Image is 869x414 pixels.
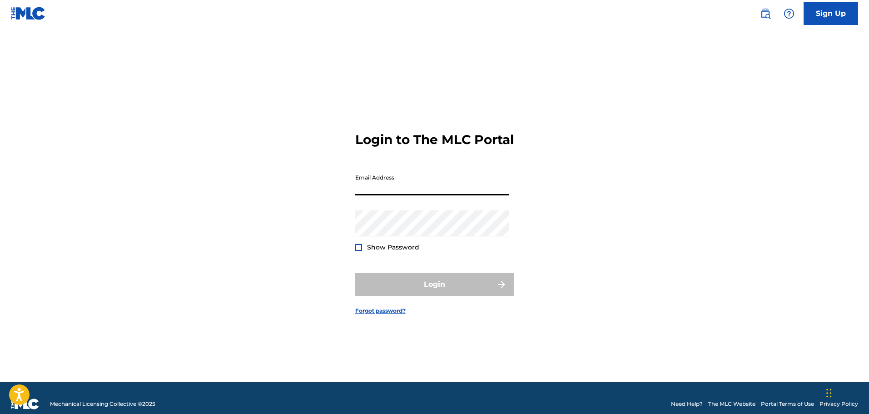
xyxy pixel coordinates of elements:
[671,400,703,408] a: Need Help?
[824,370,869,414] div: Chat-Widget
[367,243,419,251] span: Show Password
[760,8,771,19] img: search
[11,399,39,409] img: logo
[355,307,406,315] a: Forgot password?
[756,5,775,23] a: Public Search
[784,8,795,19] img: help
[11,7,46,20] img: MLC Logo
[761,400,814,408] a: Portal Terms of Use
[50,400,155,408] span: Mechanical Licensing Collective © 2025
[819,400,858,408] a: Privacy Policy
[355,132,514,148] h3: Login to The MLC Portal
[708,400,755,408] a: The MLC Website
[780,5,798,23] div: Help
[824,370,869,414] iframe: Chat Widget
[826,379,832,407] div: Ziehen
[804,2,858,25] a: Sign Up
